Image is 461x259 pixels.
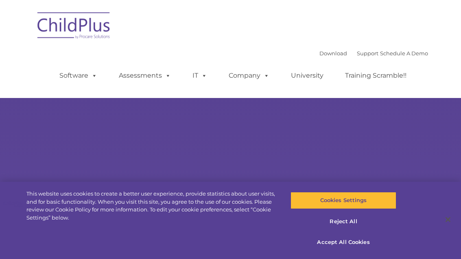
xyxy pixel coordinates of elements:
a: Company [221,67,277,84]
button: Cookies Settings [291,192,397,209]
a: Download [319,50,347,57]
a: Assessments [111,67,179,84]
div: This website uses cookies to create a better user experience, provide statistics about user visit... [26,190,277,222]
button: Accept All Cookies [291,234,397,251]
font: | [319,50,428,57]
a: Software [51,67,105,84]
img: ChildPlus by Procare Solutions [33,7,115,47]
a: IT [184,67,215,84]
a: Training Scramble!! [337,67,415,84]
a: Schedule A Demo [380,50,428,57]
a: University [283,67,332,84]
button: Close [439,211,457,229]
a: Support [357,50,378,57]
button: Reject All [291,213,397,230]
